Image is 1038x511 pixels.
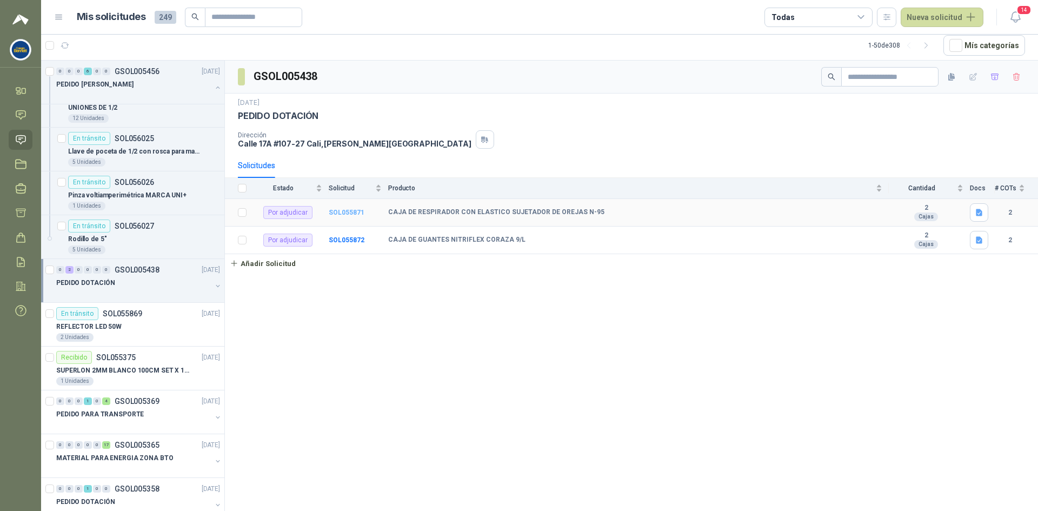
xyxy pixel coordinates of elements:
a: 0 0 0 0 0 17 GSOL005365[DATE] MATERIAL PARA ENERGIA ZONA BTO [56,439,222,473]
div: 0 [93,266,101,274]
button: 14 [1006,8,1025,27]
a: En tránsitoSOL055869[DATE] REFLECTOR LED 50W2 Unidades [41,303,224,347]
div: 0 [56,68,64,75]
div: En tránsito [68,176,110,189]
p: [DATE] [202,309,220,319]
th: Estado [253,178,329,199]
div: 1 [84,397,92,405]
div: 1 [84,485,92,493]
p: SOL056025 [115,135,154,142]
p: Rodillo de 5" [68,234,107,244]
p: GSOL005365 [115,441,159,449]
div: 0 [93,485,101,493]
p: REFLECTOR LED 50W [56,322,122,332]
span: 249 [155,11,176,24]
p: SOL055375 [96,354,136,361]
p: PEDIDO DOTACIÓN [56,497,115,507]
div: 0 [65,485,74,493]
b: SOL055872 [329,236,364,244]
img: Logo peakr [12,13,29,26]
div: En tránsito [56,307,98,320]
div: Cajas [914,213,938,221]
b: 2 [995,235,1025,245]
p: Dirección [238,131,471,139]
th: Solicitud [329,178,388,199]
div: Recibido [56,351,92,364]
div: 0 [84,266,92,274]
p: MATERIAL PARA ENERGIA ZONA BTO [56,453,173,463]
th: # COTs [995,178,1038,199]
div: 0 [56,441,64,449]
div: 0 [93,68,101,75]
button: Añadir Solicitud [225,254,301,273]
p: PEDIDO [PERSON_NAME] [56,79,134,90]
p: GSOL005438 [115,266,159,274]
div: 2 Unidades [56,333,94,342]
a: SOL055871 [329,209,364,216]
p: [DATE] [202,67,220,77]
a: 0 0 0 6 0 0 GSOL005456[DATE] PEDIDO [PERSON_NAME] [56,65,222,99]
p: Llave de poceta de 1/2 con rosca para manguera [68,147,203,157]
p: SOL055869 [103,310,142,317]
a: RecibidoSOL055375[DATE] SUPERLON 2MM BLANCO 100CM SET X 150 METROS1 Unidades [41,347,224,390]
a: 0 0 0 1 0 4 GSOL005369[DATE] PEDIDO PARA TRANSPORTE [56,395,222,429]
div: 0 [75,441,83,449]
div: 0 [65,68,74,75]
div: 0 [75,266,83,274]
span: Solicitud [329,184,373,192]
h1: Mis solicitudes [77,9,146,25]
div: 0 [102,485,110,493]
div: Por adjudicar [263,206,312,219]
b: 2 [889,204,963,213]
div: 1 Unidades [56,377,94,386]
p: [DATE] [202,353,220,363]
div: 0 [75,68,83,75]
span: 14 [1016,5,1032,15]
h3: GSOL005438 [254,68,319,85]
p: SUPERLON 2MM BLANCO 100CM SET X 150 METROS [56,366,191,376]
p: PEDIDO DOTACIÓN [56,278,115,288]
span: search [191,13,199,21]
p: SOL056026 [115,178,154,186]
div: 0 [75,397,83,405]
div: 0 [84,441,92,449]
div: 0 [102,266,110,274]
span: search [828,73,835,81]
th: Cantidad [889,178,970,199]
a: Añadir Solicitud [225,254,1038,273]
img: Company Logo [10,39,31,60]
p: UNIONES DE 1/2 [68,103,117,113]
div: En tránsito [68,220,110,233]
p: GSOL005358 [115,485,159,493]
p: PEDIDO DOTACIÓN [238,110,318,122]
div: 1 - 50 de 308 [868,37,935,54]
p: GSOL005369 [115,397,159,405]
div: 6 [84,68,92,75]
a: En tránsitoSOL056024UNIONES DE 1/212 Unidades [41,84,224,128]
a: En tránsitoSOL056027Rodillo de 5"5 Unidades [41,215,224,259]
a: 0 2 0 0 0 0 GSOL005438[DATE] PEDIDO DOTACIÓN [56,263,222,298]
b: CAJA DE GUANTES NITRIFLEX CORAZA 9/L [388,236,525,244]
div: Cajas [914,240,938,249]
div: 5 Unidades [68,158,105,167]
button: Mís categorías [943,35,1025,56]
th: Producto [388,178,889,199]
div: 0 [56,266,64,274]
p: [DATE] [202,484,220,494]
span: Cantidad [889,184,955,192]
div: 5 Unidades [68,245,105,254]
button: Nueva solicitud [901,8,983,27]
div: 2 [65,266,74,274]
div: 0 [75,485,83,493]
div: Por adjudicar [263,234,312,247]
span: Producto [388,184,874,192]
p: [DATE] [238,98,259,108]
b: CAJA DE RESPIRADOR CON ELASTICO SUJETADOR DE OREJAS N-95 [388,208,604,217]
p: Pinza voltiamperimétrica MARCA UNI+ [68,190,187,201]
div: En tránsito [68,132,110,145]
span: Estado [253,184,314,192]
div: 17 [102,441,110,449]
p: [DATE] [202,265,220,275]
div: Solicitudes [238,160,275,171]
